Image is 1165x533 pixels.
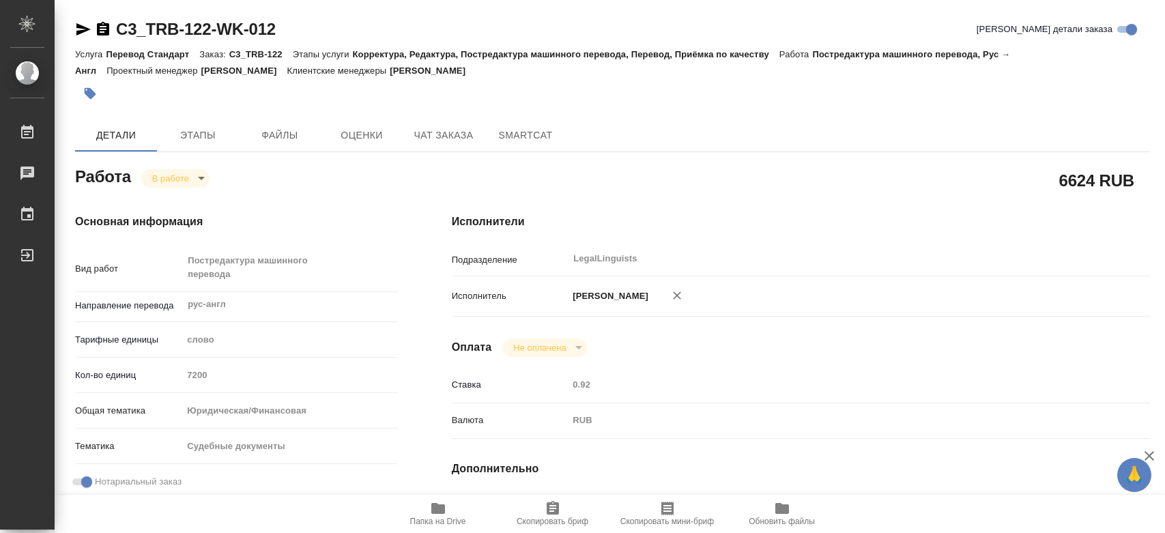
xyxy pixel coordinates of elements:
p: Корректура, Редактура, Постредактура машинного перевода, Перевод, Приёмка по качеству [353,49,779,59]
a: C3_TRB-122-WK-012 [116,20,276,38]
div: RUB [568,409,1091,432]
span: [PERSON_NAME] детали заказа [977,23,1112,36]
p: C3_TRB-122 [229,49,293,59]
input: Пустое поле [568,375,1091,394]
span: Нотариальный заказ [95,475,182,489]
div: Судебные документы [182,435,397,458]
p: Вид работ [75,262,182,276]
p: Тарифные единицы [75,333,182,347]
span: Чат заказа [411,127,476,144]
button: Скопировать ссылку [95,21,111,38]
span: Этапы [165,127,231,144]
button: 🙏 [1117,458,1151,492]
p: [PERSON_NAME] [201,66,287,76]
div: слово [182,328,397,351]
button: В работе [148,173,193,184]
p: Кол-во единиц [75,369,182,382]
p: Клиентские менеджеры [287,66,390,76]
button: Скопировать мини-бриф [610,495,725,533]
span: Детали [83,127,149,144]
button: Скопировать бриф [495,495,610,533]
p: Направление перевода [75,299,182,313]
h2: Работа [75,163,131,188]
p: Исполнитель [452,289,569,303]
button: Не оплачена [509,342,570,354]
span: 🙏 [1123,461,1146,489]
p: Работа [779,49,813,59]
button: Обновить файлы [725,495,839,533]
p: Подразделение [452,253,569,267]
h4: Исполнители [452,214,1150,230]
span: Обновить файлы [749,517,815,526]
button: Скопировать ссылку для ЯМессенджера [75,21,91,38]
button: Добавить тэг [75,78,105,109]
input: Пустое поле [182,365,397,385]
span: Файлы [247,127,313,144]
h4: Оплата [452,339,492,356]
span: Скопировать бриф [517,517,588,526]
div: В работе [502,338,586,357]
p: Валюта [452,414,569,427]
p: Проектный менеджер [106,66,201,76]
h4: Основная информация [75,214,397,230]
div: Юридическая/Финансовая [182,399,397,422]
span: SmartCat [493,127,558,144]
p: Этапы услуги [293,49,353,59]
span: Оценки [329,127,394,144]
p: Ставка [452,378,569,392]
p: Перевод Стандарт [106,49,199,59]
span: Папка на Drive [410,517,466,526]
p: Заказ: [199,49,229,59]
p: Услуга [75,49,106,59]
p: [PERSON_NAME] [390,66,476,76]
h4: Дополнительно [452,461,1150,477]
span: Скопировать мини-бриф [620,517,714,526]
button: Удалить исполнителя [662,280,692,311]
p: Тематика [75,440,182,453]
p: [PERSON_NAME] [568,289,648,303]
div: В работе [141,169,210,188]
button: Папка на Drive [381,495,495,533]
p: Общая тематика [75,404,182,418]
h2: 6624 RUB [1059,169,1134,192]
